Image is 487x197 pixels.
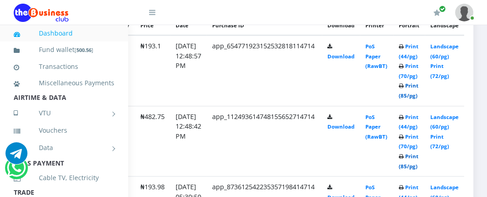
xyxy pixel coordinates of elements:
a: Landscape (60/pg) [430,114,459,130]
i: Renew/Upgrade Subscription [433,9,440,16]
a: Data [14,136,114,159]
a: Print (70/pg) [399,62,418,79]
td: ₦482.75 [135,106,170,176]
b: 500.56 [76,47,91,53]
img: Logo [14,4,69,22]
img: User [455,4,473,21]
a: Print (70/pg) [399,133,418,150]
td: app_654771923152532818114714 [207,35,322,106]
a: Dashboard [14,23,114,44]
a: Print (85/pg) [399,153,418,170]
a: VTU [14,102,114,124]
small: [ ] [75,47,93,53]
td: ₦193.1 [135,35,170,106]
a: Print (72/pg) [430,62,449,79]
td: [DATE] 12:48:57 PM [170,35,207,106]
a: Download [327,123,354,130]
a: Print (44/pg) [399,43,418,60]
a: Download [327,53,354,60]
a: Chat for support [5,149,27,164]
a: PoS Paper (RawBT) [365,114,387,140]
a: Landscape (60/pg) [430,43,459,60]
span: Renew/Upgrade Subscription [439,5,446,12]
a: Vouchers [14,120,114,141]
a: Transactions [14,56,114,77]
a: Cable TV, Electricity [14,167,114,188]
a: Chat for support [7,164,26,179]
a: Print (72/pg) [430,133,449,150]
a: Fund wallet[500.56] [14,39,114,61]
a: PoS Paper (RawBT) [365,43,387,69]
a: Print (44/pg) [399,114,418,130]
a: Miscellaneous Payments [14,73,114,93]
a: Print (85/pg) [399,82,418,99]
td: [DATE] 12:48:42 PM [170,106,207,176]
td: app_112493614748155652714714 [207,106,322,176]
